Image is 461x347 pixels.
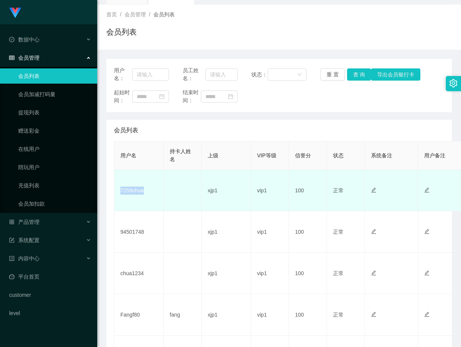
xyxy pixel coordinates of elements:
[202,211,251,253] td: xjp1
[251,253,289,294] td: vip1
[228,94,233,99] i: 图标: calendar
[208,152,218,158] span: 上级
[114,253,164,294] td: chua1234
[371,187,376,193] i: 图标: edit
[159,94,164,99] i: 图标: calendar
[424,312,429,317] i: 图标: edit
[9,55,39,61] span: 会员管理
[114,294,164,336] td: Fangf80
[183,89,201,105] span: 结束时间：
[125,11,146,17] span: 会员管理
[424,152,445,158] span: 用户备注
[371,270,376,276] i: 图标: edit
[18,178,91,193] a: 充值列表
[371,229,376,234] i: 图标: edit
[114,67,132,82] span: 用户名：
[424,187,429,193] i: 图标: edit
[18,141,91,157] a: 在线用户
[9,8,21,18] img: logo.9652507e.png
[333,152,344,158] span: 状态
[18,105,91,120] a: 提现列表
[371,68,420,81] button: 导出会员银行卡
[106,11,117,17] span: 首页
[18,68,91,84] a: 会员列表
[205,68,238,81] input: 请输入
[9,37,14,42] i: 图标: check-circle-o
[333,312,344,318] span: 正常
[9,287,91,303] a: customer
[149,11,150,17] span: /
[251,211,289,253] td: vip1
[257,152,276,158] span: VIP等级
[120,11,122,17] span: /
[114,211,164,253] td: 94501748
[424,229,429,234] i: 图标: edit
[297,72,302,78] i: 图标: down
[18,196,91,211] a: 会员加扣款
[333,187,344,193] span: 正常
[120,152,136,158] span: 用户名
[371,312,376,317] i: 图标: edit
[202,294,251,336] td: xjp1
[18,123,91,138] a: 赠送彩金
[9,219,14,225] i: 图标: appstore-o
[251,71,267,79] span: 状态：
[289,211,327,253] td: 100
[202,170,251,211] td: xjp1
[371,152,392,158] span: 系统备注
[9,256,14,261] i: 图标: profile
[114,170,164,211] td: 7259chua
[164,294,202,336] td: fang
[106,26,137,38] h1: 会员列表
[9,269,91,284] a: 图标: dashboard平台首页
[251,170,289,211] td: vip1
[153,11,175,17] span: 会员列表
[9,306,91,321] a: level
[170,148,191,162] span: 持卡人姓名
[202,253,251,294] td: xjp1
[18,87,91,102] a: 会员加减打码量
[251,294,289,336] td: vip1
[295,152,311,158] span: 信誉分
[289,170,327,211] td: 100
[347,68,371,81] button: 查 询
[9,36,39,43] span: 数据中心
[289,294,327,336] td: 100
[320,68,345,81] button: 重 置
[114,126,138,135] span: 会员列表
[449,79,458,87] i: 图标: setting
[9,219,39,225] span: 产品管理
[289,253,327,294] td: 100
[114,89,132,105] span: 起始时间：
[9,237,39,243] span: 系统配置
[18,160,91,175] a: 陪玩用户
[132,68,169,81] input: 请输入
[424,270,429,276] i: 图标: edit
[333,229,344,235] span: 正常
[183,67,205,82] span: 员工姓名：
[9,55,14,60] i: 图标: table
[9,255,39,261] span: 内容中心
[333,270,344,276] span: 正常
[9,238,14,243] i: 图标: form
